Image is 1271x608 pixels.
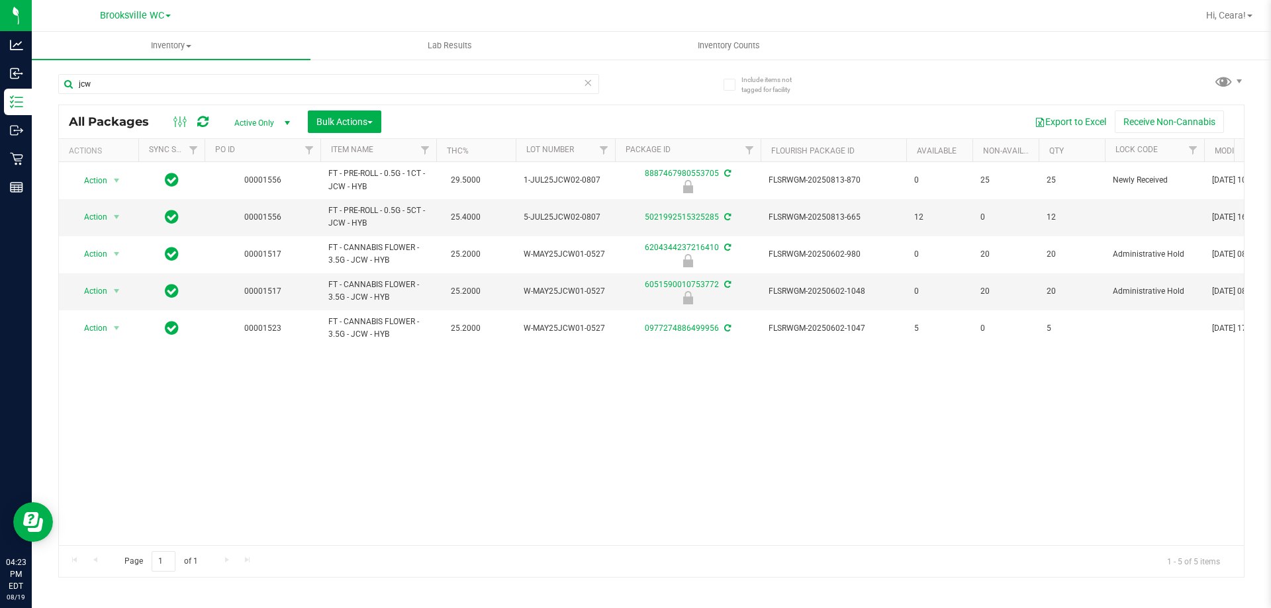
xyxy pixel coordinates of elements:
p: 04:23 PM EDT [6,556,26,592]
a: Item Name [331,145,373,154]
a: Filter [739,139,761,161]
span: In Sync [165,319,179,337]
span: Sync from Compliance System [722,169,731,178]
span: 25.4000 [444,208,487,227]
a: 00001523 [244,324,281,333]
span: select [109,282,125,300]
span: In Sync [165,282,179,300]
a: Filter [1182,139,1204,161]
a: Lock Code [1115,145,1158,154]
a: Qty [1049,146,1064,155]
a: THC% [447,146,469,155]
span: Clear [583,74,592,91]
span: Hi, Ceara! [1206,10,1246,21]
span: Action [72,171,108,190]
a: 00001517 [244,286,281,296]
a: 8887467980553705 [645,169,719,178]
input: 1 [152,551,175,572]
span: select [109,208,125,226]
span: 0 [914,248,965,261]
span: Inventory Counts [680,40,778,52]
a: 00001556 [244,212,281,222]
span: Brooksville WC [100,10,164,21]
span: In Sync [165,245,179,263]
inline-svg: Outbound [10,124,23,137]
a: 00001517 [244,249,281,259]
div: Actions [69,146,133,155]
span: W-MAY25JCW01-0527 [524,248,607,261]
span: All Packages [69,114,162,129]
span: 1-JUL25JCW02-0807 [524,174,607,187]
iframe: Resource center [13,502,53,542]
span: Action [72,319,108,337]
span: 29.5000 [444,171,487,190]
span: Bulk Actions [316,116,373,127]
div: Administrative Hold [613,254,763,267]
a: Filter [593,139,615,161]
span: FT - PRE-ROLL - 0.5G - 1CT - JCW - HYB [328,167,428,193]
span: FT - CANNABIS FLOWER - 3.5G - JCW - HYB [328,316,428,341]
a: Lab Results [310,32,589,60]
span: In Sync [165,208,179,226]
span: FLSRWGM-20250813-665 [769,211,898,224]
span: 20 [1047,248,1097,261]
span: W-MAY25JCW01-0527 [524,285,607,298]
span: 5 [1047,322,1097,335]
span: Administrative Hold [1113,248,1196,261]
span: 20 [1047,285,1097,298]
span: 25.2000 [444,245,487,264]
span: 0 [980,322,1031,335]
button: Receive Non-Cannabis [1115,110,1224,133]
div: Newly Received [613,180,763,193]
span: FLSRWGM-20250602-1048 [769,285,898,298]
span: 0 [914,285,965,298]
span: FLSRWGM-20250602-1047 [769,322,898,335]
span: FT - CANNABIS FLOWER - 3.5G - JCW - HYB [328,279,428,304]
span: 12 [914,211,965,224]
span: Action [72,282,108,300]
a: 6051590010753772 [645,280,719,289]
span: FT - PRE-ROLL - 0.5G - 5CT - JCW - HYB [328,204,428,230]
span: 0 [980,211,1031,224]
span: Sync from Compliance System [722,280,731,289]
span: 25.2000 [444,319,487,338]
span: Newly Received [1113,174,1196,187]
span: 25.2000 [444,282,487,301]
span: Action [72,245,108,263]
input: Search Package ID, Item Name, SKU, Lot or Part Number... [58,74,599,94]
span: 5-JUL25JCW02-0807 [524,211,607,224]
span: select [109,245,125,263]
a: Non-Available [983,146,1042,155]
span: Sync from Compliance System [722,243,731,252]
a: Sync Status [149,145,200,154]
span: Administrative Hold [1113,285,1196,298]
a: Inventory Counts [589,32,868,60]
inline-svg: Analytics [10,38,23,52]
span: Sync from Compliance System [722,324,731,333]
span: FT - CANNABIS FLOWER - 3.5G - JCW - HYB [328,241,428,267]
inline-svg: Inbound [10,67,23,80]
span: 25 [980,174,1031,187]
span: Include items not tagged for facility [741,75,808,95]
a: Filter [414,139,436,161]
a: 5021992515325285 [645,212,719,222]
span: Sync from Compliance System [722,212,731,222]
span: select [109,171,125,190]
a: Flourish Package ID [771,146,855,155]
a: Inventory [32,32,310,60]
span: 0 [914,174,965,187]
a: Filter [299,139,320,161]
a: Package ID [626,145,671,154]
span: Page of 1 [113,551,209,572]
span: In Sync [165,171,179,189]
span: select [109,319,125,337]
button: Export to Excel [1026,110,1115,133]
span: FLSRWGM-20250602-980 [769,248,898,261]
span: Action [72,208,108,226]
button: Bulk Actions [308,110,381,133]
a: 0977274886499956 [645,324,719,333]
span: 1 - 5 of 5 items [1156,551,1231,571]
span: W-MAY25JCW01-0527 [524,322,607,335]
a: PO ID [215,145,235,154]
div: Administrative Hold [613,291,763,304]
